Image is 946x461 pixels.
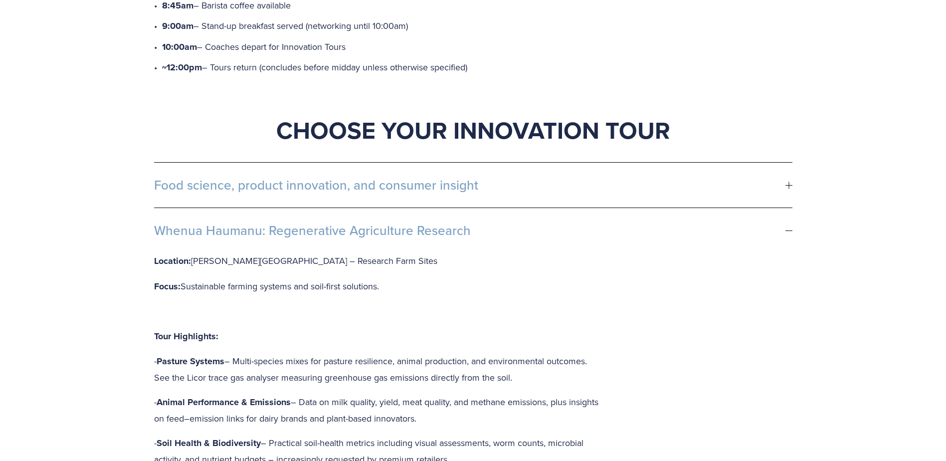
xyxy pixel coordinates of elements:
[154,253,601,269] p: [PERSON_NAME][GEOGRAPHIC_DATA] – Research Farm Sites
[162,39,792,55] p: – Coaches depart for Innovation Tours
[162,18,792,34] p: – Stand-up breakfast served (networking until 10:00am)
[162,59,792,76] p: – Tours return (concludes before midday unless otherwise specified)
[154,163,792,208] button: Food science, product innovation, and consumer insight
[154,254,191,267] strong: Location:
[154,223,785,238] span: Whenua Haumanu: Regenerative Agriculture Research
[162,19,193,32] strong: 9:00am
[162,61,202,74] strong: ~12:00pm
[154,278,601,295] p: Sustainable farming systems and soil-first solutions.
[154,178,785,193] span: Food science, product innovation, and consumer insight
[157,437,261,450] strong: Soil Health & Biodiversity
[157,355,224,368] strong: Pasture Systems
[154,280,181,293] strong: Focus:
[154,330,218,343] strong: Tour Highlights:
[154,394,601,426] p: - – Data on milk quality, yield, meat quality, and methane emissions, plus insights on feed–emiss...
[154,115,792,145] h1: Choose Your Innovation Tour
[157,396,291,409] strong: Animal Performance & Emissions
[162,40,197,53] strong: 10:00am
[154,208,792,253] button: Whenua Haumanu: Regenerative Agriculture Research
[154,353,601,385] p: - – Multi-species mixes for pasture resilience, animal production, and environmental outcomes. Se...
